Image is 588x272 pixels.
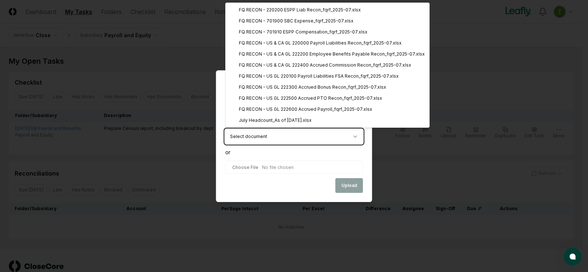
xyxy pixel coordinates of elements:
[239,7,361,13] span: FQ RECON - 220200 ESPP Liab Recon_fqrf_2025-07.xlsx
[239,106,372,113] span: FQ RECON - US GL 222600 Accrued Payroll_fqrf_2025-07.xlsx
[239,62,411,68] span: FQ RECON - US & CA GL 222400 Accrued Commission Recon_fqrf_2025-07.xlsx
[239,84,386,91] span: FQ RECON - US GL 222300 Accrued Bonus Recon_fqrf_2025-07.xlsx
[239,95,382,102] span: FQ RECON - US GL 222500 Accrued PTO Recon_fqrf_2025-07.xlsx
[239,40,402,46] span: FQ RECON - US & CA GL 220000 Payroll Liabilities Recon_fqrf_2025-07.xlsx
[239,18,354,24] span: FQ RECON - 701900 SBC Expense_fqrf_2025-07.xlsx
[239,73,399,80] span: FQ RECON - US GL 220100 Payroll Liabilities FSA Recon_fqrf_2025-07.xlsx
[239,117,312,124] span: July Headcount_As of [DATE].xlsx
[239,51,425,57] span: FQ RECON - US & CA GL 222200 Employee Benefits Payable Recon_fqrf_2025-07.xlsx
[239,29,367,35] span: FQ RECON - 701910 ESPP Compensation_fqrf_2025-07.xlsx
